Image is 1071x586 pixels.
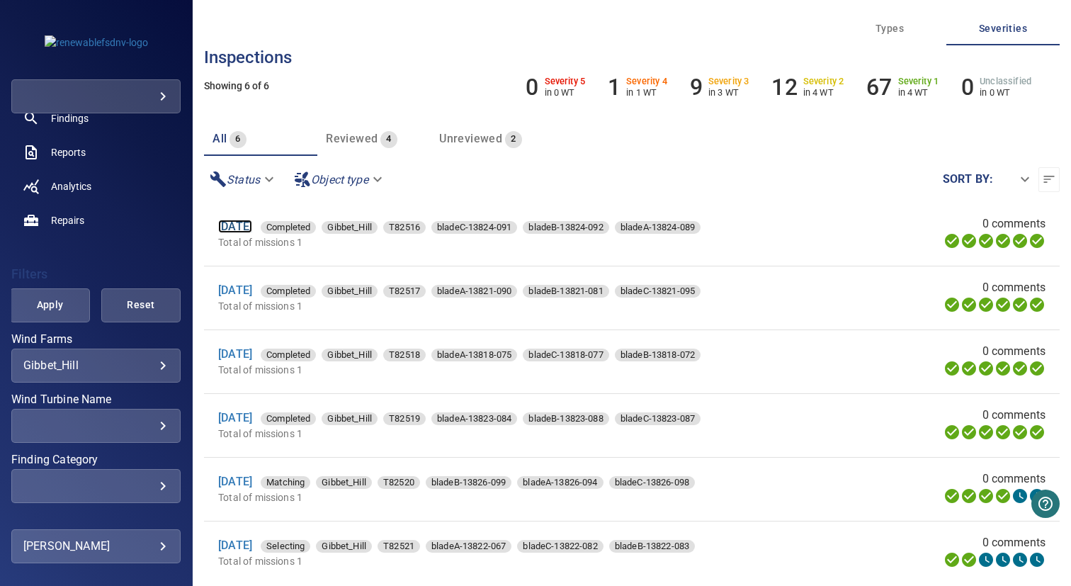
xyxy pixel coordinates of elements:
[218,475,252,488] a: [DATE]
[943,296,960,313] svg: Uploading 100%
[1028,424,1045,441] svg: Classification 100%
[431,221,517,234] div: bladeC-13824-091
[977,296,994,313] svg: Selecting 100%
[119,296,163,314] span: Reset
[322,348,378,362] span: Gibbet_Hill
[523,349,608,361] div: bladeC-13818-077
[261,349,316,361] div: Completed
[218,363,823,377] p: Total of missions 1
[943,232,960,249] svg: Uploading 100%
[803,77,844,86] h6: Severity 2
[523,221,608,234] div: bladeB-13824-092
[261,540,310,553] div: Selecting
[615,412,701,425] div: bladeC-13823-087
[261,221,316,234] div: Completed
[866,74,892,101] h6: 67
[771,74,797,101] h6: 12
[11,135,181,169] a: reports noActive
[11,349,181,383] div: Wind Farms
[626,77,667,86] h6: Severity 4
[980,87,1031,98] p: in 0 WT
[261,475,310,490] span: Matching
[261,284,316,298] span: Completed
[261,285,316,298] div: Completed
[383,220,426,235] span: T82516
[608,74,620,101] h6: 1
[960,360,977,377] svg: Data Formatted 100%
[383,349,426,361] div: T82518
[383,412,426,425] div: T82519
[994,360,1011,377] svg: ML Processing 100%
[615,221,701,234] div: bladeA-13824-089
[426,540,511,553] div: bladeA-13822-067
[431,285,517,298] div: bladeA-13821-090
[1011,551,1028,568] svg: Matching 0%
[261,412,316,426] span: Completed
[977,551,994,568] svg: Selecting 0%
[378,540,420,553] div: T82521
[609,539,695,553] span: bladeB-13822-083
[23,535,169,558] div: [PERSON_NAME]
[322,285,378,298] div: Gibbet_Hill
[322,284,378,298] span: Gibbet_Hill
[961,74,1031,101] li: Severity Unclassified
[626,87,667,98] p: in 1 WT
[218,347,252,361] a: [DATE]
[841,20,938,38] span: Types
[229,131,246,147] span: 6
[993,167,1038,192] div: ​
[523,412,608,426] span: bladeB-13823-088
[322,220,378,235] span: Gibbet_Hill
[615,348,701,362] span: bladeB-13818-072
[517,475,603,490] span: bladeA-13826-094
[378,475,420,490] span: T82520
[771,74,844,101] li: Severity 2
[439,132,502,145] span: Unreviewed
[960,424,977,441] svg: Data Formatted 100%
[994,232,1011,249] svg: ML Processing 100%
[316,475,372,490] span: Gibbet_Hill
[426,476,511,489] div: bladeB-13826-099
[505,131,521,147] span: 2
[1011,232,1028,249] svg: Matching 100%
[426,475,511,490] span: bladeB-13826-099
[994,488,1011,505] svg: ML Processing 100%
[322,221,378,234] div: Gibbet_Hill
[523,348,608,362] span: bladeC-13818-077
[960,488,977,505] svg: Data Formatted 100%
[51,111,89,125] span: Findings
[708,77,749,86] h6: Severity 3
[526,74,585,101] li: Severity 5
[943,174,993,185] label: Sort by :
[431,349,517,361] div: bladeA-13818-075
[545,77,586,86] h6: Severity 5
[545,87,586,98] p: in 0 WT
[982,534,1046,551] span: 0 comments
[609,540,695,553] div: bladeB-13822-083
[261,539,310,553] span: Selecting
[28,296,72,314] span: Apply
[898,87,939,98] p: in 4 WT
[943,488,960,505] svg: Uploading 100%
[10,288,89,322] button: Apply
[943,551,960,568] svg: Uploading 100%
[51,179,91,193] span: Analytics
[378,476,420,489] div: T82520
[517,540,603,553] div: bladeC-13822-082
[1011,296,1028,313] svg: Matching 100%
[977,424,994,441] svg: Selecting 100%
[218,220,252,233] a: [DATE]
[51,145,86,159] span: Reports
[218,235,823,249] p: Total of missions 1
[523,412,608,425] div: bladeB-13823-088
[45,35,148,50] img: renewablefsdnv-logo
[288,167,391,192] div: Object type
[11,334,181,345] label: Wind Farms
[977,488,994,505] svg: Selecting 100%
[955,20,1051,38] span: Severities
[517,539,603,553] span: bladeC-13822-082
[943,360,960,377] svg: Uploading 100%
[1028,551,1045,568] svg: Classification 0%
[609,476,695,489] div: bladeC-13826-098
[1028,488,1045,505] svg: Classification 0%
